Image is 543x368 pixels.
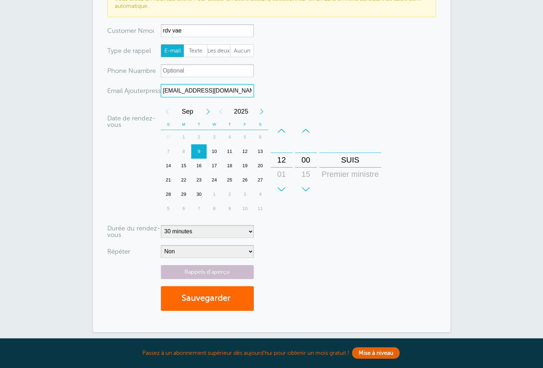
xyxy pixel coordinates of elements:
[258,163,263,168] font: 20
[277,155,286,164] font: 12
[207,130,222,144] div: Mercredi 3 septembre
[352,347,400,359] a: Mise à niveau
[253,202,268,216] div: Samedi 11 octobre
[359,350,393,356] font: Mise à niveau
[255,104,268,119] div: L'année prochaine
[259,122,261,126] font: S
[161,44,184,57] label: E-mail
[161,202,176,216] div: Dimanche 5 octobre
[253,130,268,144] div: Samedi 6 septembre
[182,108,193,115] font: Sep
[174,104,202,119] span: Septembre
[222,173,237,187] div: Jeudi 25 septembre
[271,124,292,197] div: Heures
[182,293,231,303] font: Sauvegarder
[198,122,200,126] font: T
[222,130,237,144] div: Jeudi 4 septembre
[227,104,255,119] span: 2025
[227,149,232,154] font: 11
[119,27,143,34] font: tomer N
[191,202,207,216] div: Mardi 7 octobre
[234,108,248,115] font: 2025
[228,192,231,197] font: 2
[161,173,176,187] div: Dimanche 21 septembre
[189,48,202,54] font: Texte
[107,115,156,128] font: Date de rendez-vous
[166,134,171,140] font: 31
[161,286,254,311] button: Sauvegarder
[259,134,261,140] font: 6
[196,177,201,183] font: 23
[253,144,268,159] div: Samedi 13 septembre
[198,134,200,140] font: 2
[212,177,217,183] font: 24
[107,67,119,74] font: Pho
[295,124,317,197] div: Minutes
[184,269,230,275] font: Rappels d'aperçu
[202,104,214,119] div: Mois prochain
[161,144,176,159] div: Dimanche 7 septembre
[182,149,185,154] font: 8
[228,206,231,211] font: 9
[119,67,137,74] font: ne Nu
[227,177,232,183] font: 25
[107,248,130,255] font: Répéter
[176,144,191,159] div: Lundi 8 septembre
[237,159,253,173] div: Vendredi 19 septembre
[107,47,151,54] font: Type de rappel
[237,144,253,159] div: Vendredi 12 septembre
[176,130,191,144] div: Lundi 1er septembre
[234,48,250,54] font: Aucun
[207,202,222,216] div: Mercredi 8 octobre
[230,44,254,57] label: Aucun
[259,192,261,197] font: 4
[322,170,379,179] font: Premier ministre
[167,122,169,126] font: S
[176,202,191,216] div: Lundi 6 octobre
[176,159,191,173] div: Lundi 15 septembre
[164,48,181,54] font: E-mail
[301,155,310,164] font: 00
[228,134,231,140] font: 4
[207,48,230,54] font: Les deux
[237,202,253,216] div: Vendredi 10 octobre
[277,170,286,179] font: 01
[191,187,207,202] div: Mardi 30 septembre
[107,87,120,94] font: Ema
[181,177,186,183] font: 22
[196,192,201,197] font: 30
[161,265,254,279] a: Rappels d'aperçu
[227,163,232,168] font: 18
[237,173,253,187] div: Vendredi 26 septembre
[222,159,237,173] div: Jeudi 18 septembre
[166,177,171,183] font: 21
[258,177,263,183] font: 27
[212,122,216,126] font: W
[212,149,217,154] font: 10
[214,104,227,119] div: Année précédente
[137,67,156,74] font: ambre
[222,202,237,216] div: Jeudi 9 octobre
[244,192,246,197] font: 3
[161,104,174,119] div: Mois précédent
[107,27,119,34] font: Cus
[120,87,145,94] font: il Ajouter
[242,177,247,183] font: 26
[253,159,268,173] div: Samedi 20 septembre
[161,159,176,173] div: Dimanche 14 septembre
[253,187,268,202] div: Samedi 4 octobre
[191,159,207,173] div: Mardi 16 septembre
[161,130,176,144] div: Dimanche 31 août
[145,87,164,94] font: presse
[181,163,186,168] font: 15
[258,149,263,154] font: 13
[143,27,154,34] font: moi
[244,122,246,126] font: F
[237,187,253,202] div: Vendredi 3 octobre
[207,187,222,202] div: Mercredi 1er octobre
[191,130,207,144] div: Mardi 2 septembre
[242,149,247,154] font: 12
[253,173,268,187] div: Samedi 27 septembre
[176,187,191,202] div: Lundi 29 septembre
[244,134,246,140] font: 5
